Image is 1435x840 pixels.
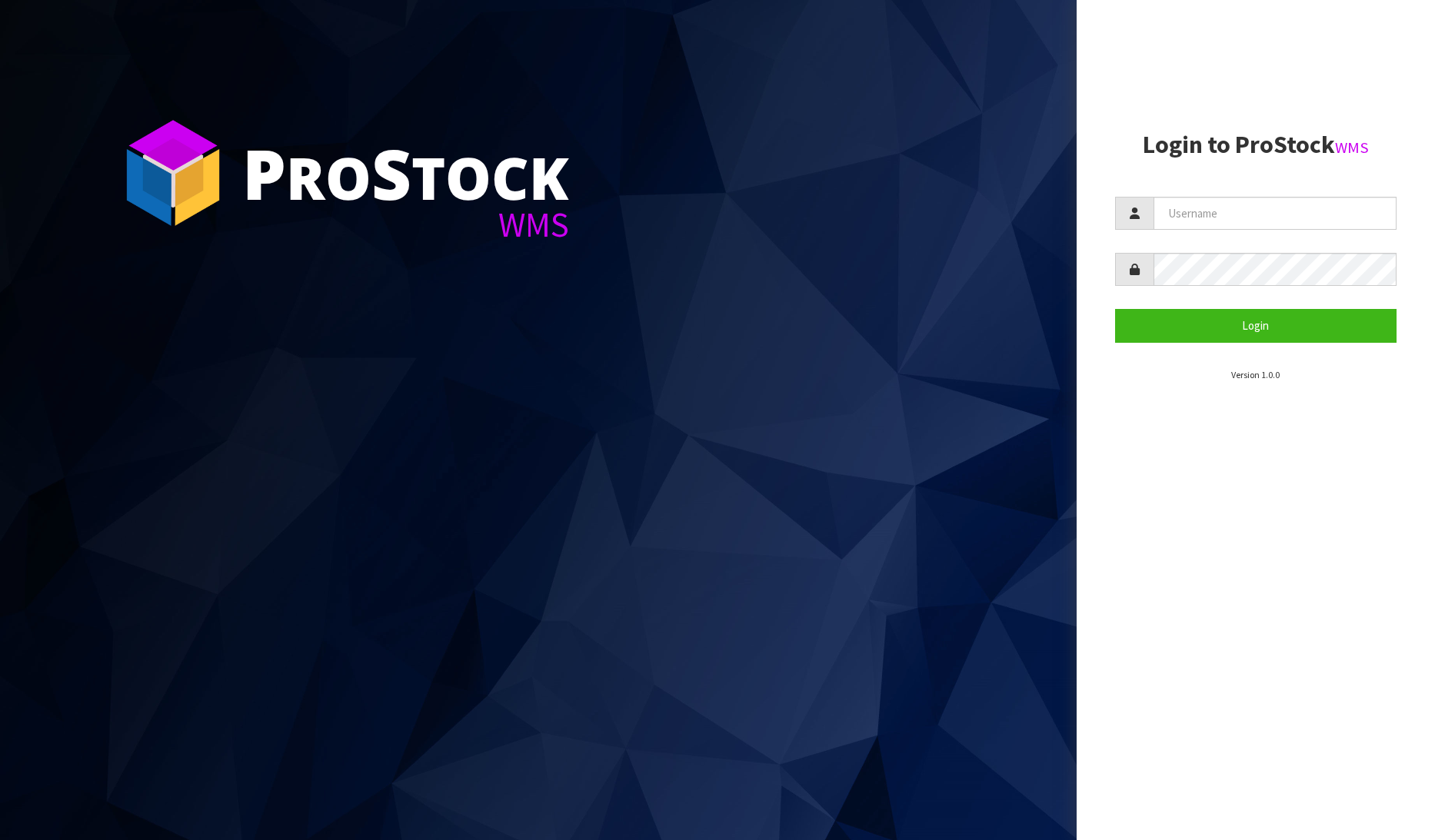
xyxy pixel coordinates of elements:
small: WMS [1335,138,1369,158]
span: S [371,126,411,220]
button: Login [1115,309,1397,342]
span: P [242,126,286,220]
div: WMS [242,208,569,242]
div: ro tock [242,138,569,208]
small: Version 1.0.0 [1231,369,1280,380]
input: Username [1154,197,1397,230]
img: ProStock Cube [115,115,231,231]
h2: Login to ProStock [1115,131,1397,158]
